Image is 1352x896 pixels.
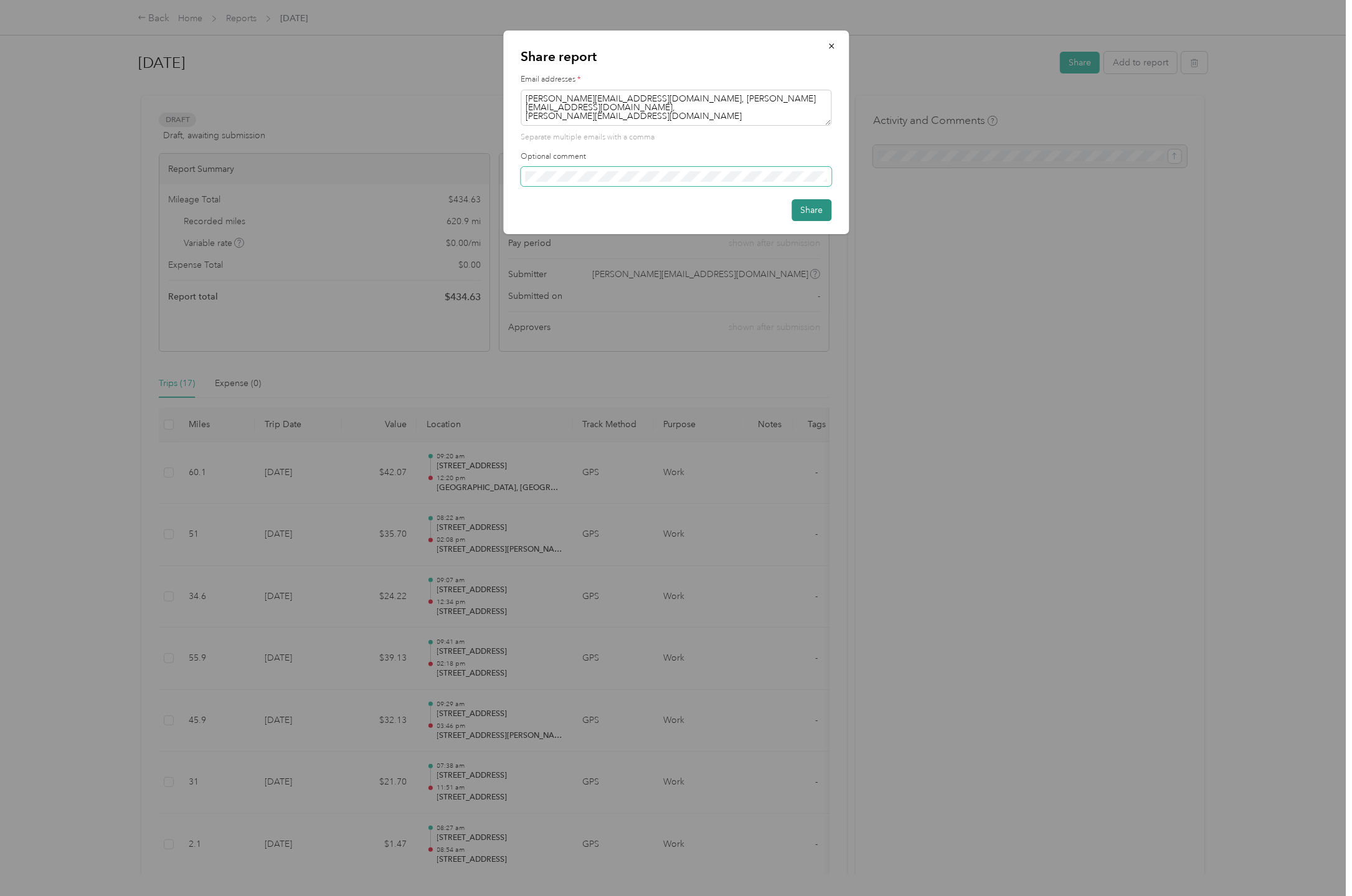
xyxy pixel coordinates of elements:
label: Email addresses [521,74,831,85]
p: Share report [521,48,831,65]
button: Share [792,199,831,221]
label: Optional comment [521,151,831,163]
p: Separate multiple emails with a comma [521,132,831,143]
textarea: [PERSON_NAME][EMAIL_ADDRESS][DOMAIN_NAME], [PERSON_NAME][EMAIL_ADDRESS][DOMAIN_NAME], [PERSON_NAM... [521,90,831,126]
iframe: Everlance-gr Chat Button Frame [1282,826,1352,896]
